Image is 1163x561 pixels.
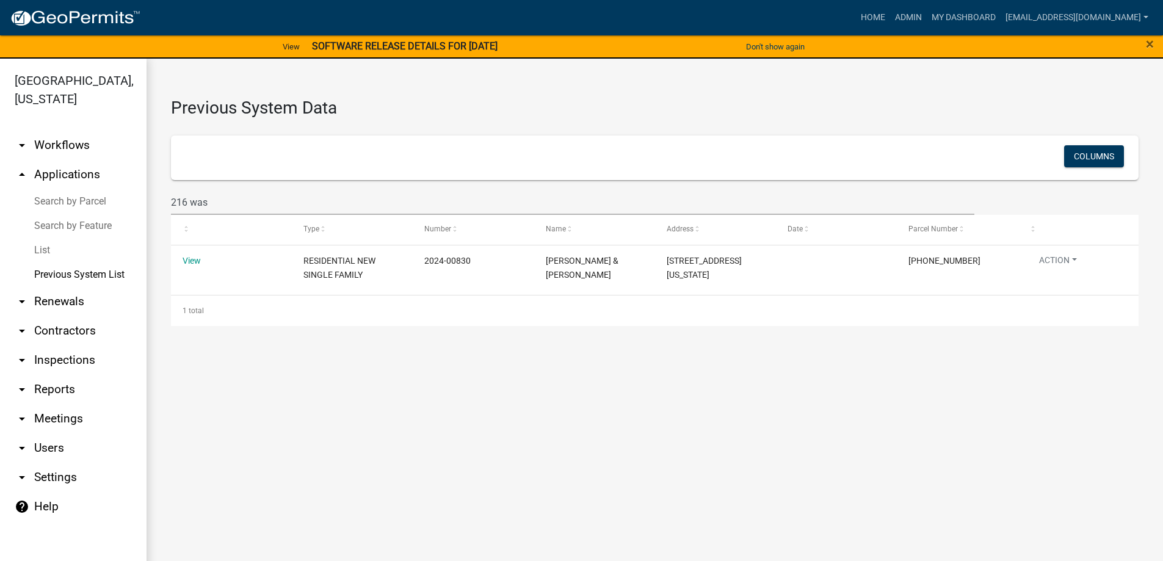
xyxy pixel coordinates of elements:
[908,256,980,266] span: 163-04-01-006
[15,382,29,397] i: arrow_drop_down
[15,470,29,485] i: arrow_drop_down
[15,353,29,367] i: arrow_drop_down
[927,6,1001,29] a: My Dashboard
[15,499,29,514] i: help
[413,215,534,244] datatable-header-cell: Number
[1029,254,1087,272] button: Action
[776,215,897,244] datatable-header-cell: Date
[15,324,29,338] i: arrow_drop_down
[15,411,29,426] i: arrow_drop_down
[655,215,776,244] datatable-header-cell: Address
[546,256,618,280] span: Russell & Allison Kent
[312,40,498,52] strong: SOFTWARE RELEASE DETAILS FOR [DATE]
[278,37,305,57] a: View
[15,167,29,182] i: arrow_drop_up
[292,215,413,244] datatable-header-cell: Type
[667,256,742,280] span: 216 Washington St S
[15,441,29,455] i: arrow_drop_down
[183,256,201,266] a: View
[908,225,958,233] span: Parcel Number
[1146,37,1154,51] button: Close
[424,225,451,233] span: Number
[303,256,375,280] span: RESIDENTIAL NEW SINGLE FAMILY
[1001,6,1153,29] a: [EMAIL_ADDRESS][DOMAIN_NAME]
[171,190,974,215] input: Search for permits
[534,215,654,244] datatable-header-cell: Name
[890,6,927,29] a: Admin
[171,295,1139,326] div: 1 total
[15,138,29,153] i: arrow_drop_down
[546,225,566,233] span: Name
[667,225,694,233] span: Address
[424,256,471,266] span: 2024-00830
[1146,35,1154,52] span: ×
[897,215,1018,244] datatable-header-cell: Parcel Number
[1064,145,1124,167] button: Columns
[741,37,810,57] button: Don't show again
[303,225,319,233] span: Type
[788,225,803,233] span: Date
[856,6,890,29] a: Home
[171,83,1139,121] h3: Previous System Data
[15,294,29,309] i: arrow_drop_down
